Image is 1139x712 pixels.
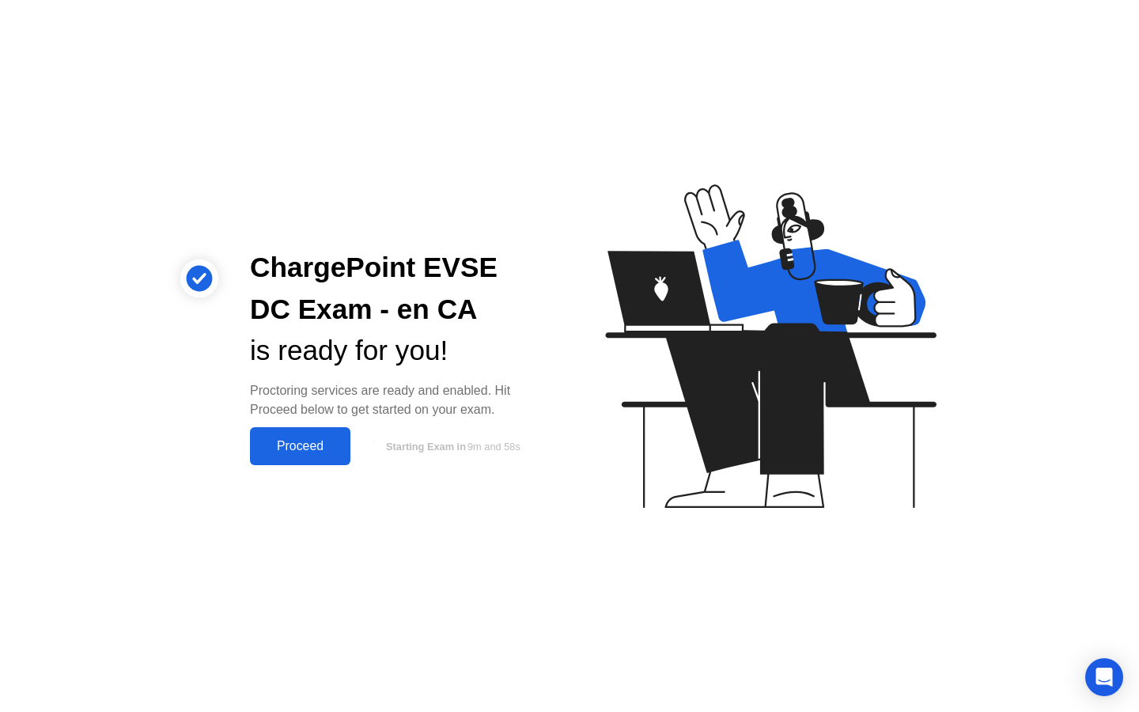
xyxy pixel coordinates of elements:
[250,247,544,331] div: ChargePoint EVSE DC Exam - en CA
[358,431,544,461] button: Starting Exam in9m and 58s
[250,381,544,419] div: Proctoring services are ready and enabled. Hit Proceed below to get started on your exam.
[255,439,346,453] div: Proceed
[467,441,520,453] span: 9m and 58s
[250,427,350,465] button: Proceed
[250,330,544,372] div: is ready for you!
[1085,658,1123,696] div: Open Intercom Messenger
